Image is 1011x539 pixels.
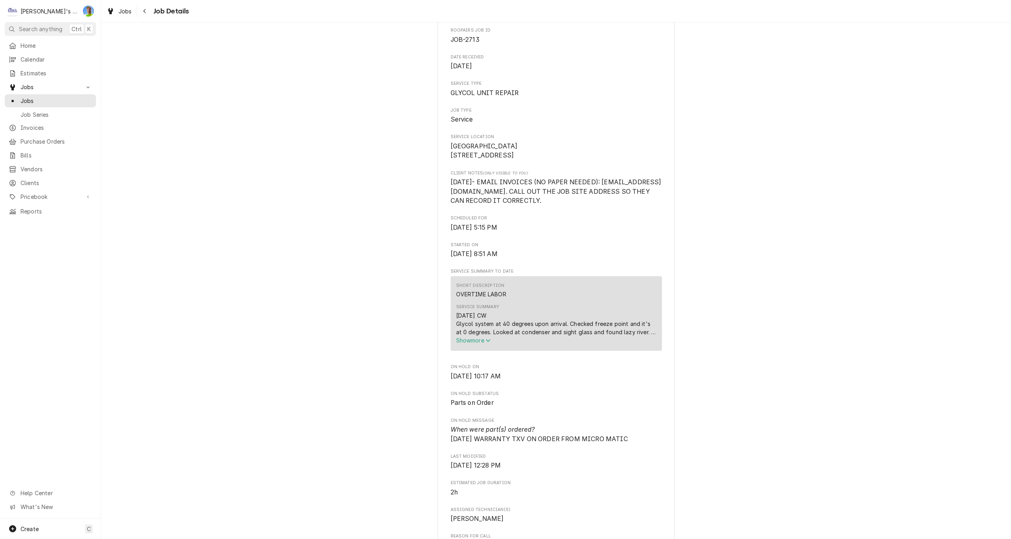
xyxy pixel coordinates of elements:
a: Go to Pricebook [5,190,96,203]
a: Vendors [5,163,96,176]
div: Service Summary [456,304,499,310]
span: Reports [21,207,92,215]
span: Jobs [21,83,80,91]
div: Short Description [456,283,505,289]
span: Bills [21,151,92,159]
span: Assigned Technician(s) [451,507,662,513]
a: Estimates [5,67,96,80]
div: Assigned Technician(s) [451,507,662,524]
span: C [87,525,91,533]
span: Last Modified [451,453,662,460]
span: Jobs [118,7,132,15]
a: Go to Jobs [5,80,96,94]
span: Client Notes [451,170,662,176]
span: Ctrl [71,25,82,33]
span: [DATE] WARRANTY TXV ON ORDER FROM MICRO MATIC [451,426,628,443]
span: Service [451,116,473,123]
a: Job Series [5,108,96,121]
div: Date Received [451,54,662,71]
div: OVERTIME LABOR [456,290,506,298]
div: Clay's Refrigeration's Avatar [7,6,18,17]
span: Invoices [21,124,92,132]
span: Calendar [21,55,92,64]
span: [DATE] 5:15 PM [451,224,497,231]
span: [object Object] [451,178,662,206]
span: (Only Visible to You) [483,171,528,175]
div: Service Location [451,134,662,160]
span: Roopairs Job ID [451,27,662,34]
button: Showmore [456,336,656,344]
span: Assigned Technician(s) [451,514,662,524]
span: Pricebook [21,193,80,201]
a: Home [5,39,96,52]
span: K [87,25,91,33]
span: Scheduled For [451,223,662,232]
div: On Hold On [451,364,662,381]
span: On Hold SubStatus [451,391,662,397]
span: Started On [451,242,662,248]
span: Started On [451,249,662,259]
div: Service Summary [451,276,662,354]
span: Clients [21,179,92,187]
span: Home [21,41,92,50]
a: Go to What's New [5,500,96,513]
span: Job Type [451,107,662,114]
a: Purchase Orders [5,135,96,148]
button: Navigate back [139,5,151,17]
span: Service Location [451,134,662,140]
span: What's New [21,503,91,511]
div: Started On [451,242,662,259]
span: On Hold Message [451,425,662,444]
span: Service Location [451,142,662,160]
a: Go to Help Center [5,487,96,500]
span: Job Type [451,115,662,124]
div: On Hold SubStatus [451,391,662,408]
span: Estimates [21,69,92,77]
span: [DATE] 8:51 AM [451,250,498,258]
span: On Hold SubStatus [451,398,662,408]
span: Scheduled For [451,215,662,221]
div: C [7,6,18,17]
span: Jobs [21,97,92,105]
i: When were part(s) ordered? [451,426,535,433]
span: Job Details [151,6,189,17]
span: Show more [456,337,491,344]
span: Estimated Job Duration [451,480,662,486]
span: Service Type [451,80,662,87]
button: Search anythingCtrlK [5,22,96,36]
div: Greg Austin's Avatar [83,6,94,17]
span: Purchase Orders [21,137,92,146]
span: [PERSON_NAME] [451,515,504,522]
span: Date Received [451,54,662,60]
div: [DATE] CW Glycol system at 40 degrees upon arrival. Checked freeze point and it's at 0 degrees. L... [456,311,656,336]
div: [object Object] [451,170,662,206]
div: Roopairs Job ID [451,27,662,44]
span: [DATE] 12:28 PM [451,462,501,469]
span: Estimated Job Duration [451,488,662,497]
div: [PERSON_NAME]'s Refrigeration [21,7,79,15]
span: [DATE] 10:17 AM [451,372,501,380]
span: [DATE]- EMAIL INVOICES (NO PAPER NEEDED): [EMAIL_ADDRESS][DOMAIN_NAME]. CALL OUT THE JOB SITE ADD... [451,178,661,204]
span: 2h [451,488,458,496]
a: Bills [5,149,96,162]
a: Reports [5,205,96,218]
a: Calendar [5,53,96,66]
span: GLYCOL UNIT REPAIR [451,89,519,97]
a: Invoices [5,121,96,134]
div: Last Modified [451,453,662,470]
span: On Hold Message [451,417,662,424]
div: Job Type [451,107,662,124]
span: Job Series [21,110,92,119]
span: Date Received [451,62,662,71]
span: JOB-2713 [451,36,479,43]
span: Last Modified [451,461,662,470]
span: On Hold On [451,372,662,381]
span: Help Center [21,489,91,497]
span: Search anything [19,25,62,33]
div: Service Summary To Date [451,268,662,354]
div: Estimated Job Duration [451,480,662,497]
span: On Hold On [451,364,662,370]
span: [GEOGRAPHIC_DATA] [STREET_ADDRESS] [451,142,518,159]
span: Service Summary To Date [451,268,662,275]
span: Parts on Order [451,399,494,406]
